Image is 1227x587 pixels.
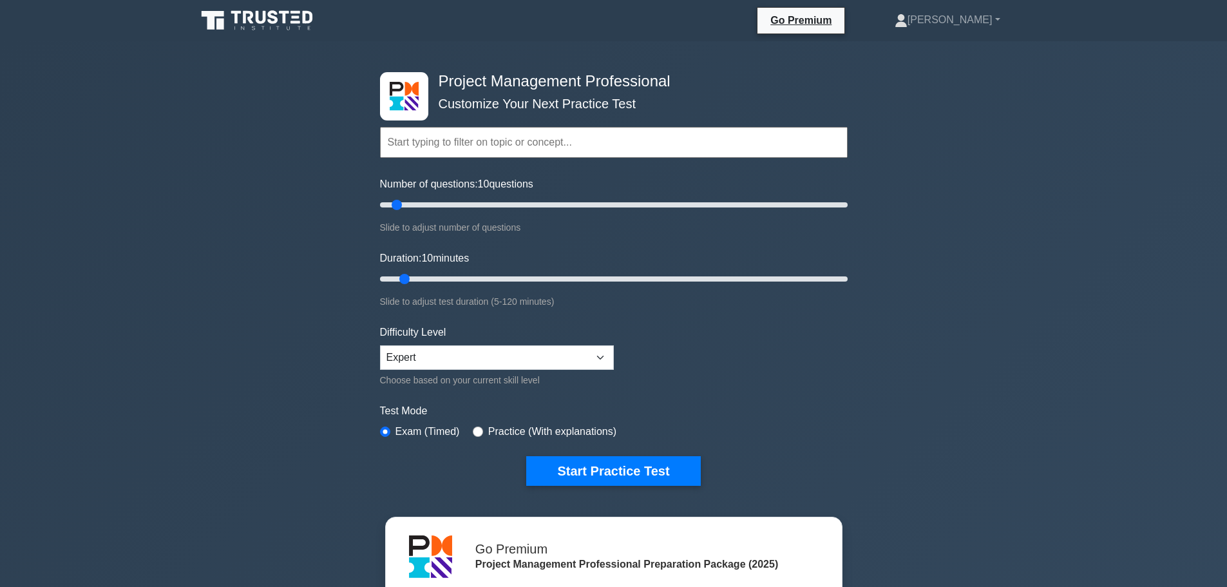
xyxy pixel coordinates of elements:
[421,253,433,264] span: 10
[380,294,848,309] div: Slide to adjust test duration (5-120 minutes)
[380,127,848,158] input: Start typing to filter on topic or concept...
[380,251,470,266] label: Duration: minutes
[433,72,785,91] h4: Project Management Professional
[864,7,1031,33] a: [PERSON_NAME]
[395,424,460,439] label: Exam (Timed)
[763,12,839,28] a: Go Premium
[478,178,490,189] span: 10
[380,372,614,388] div: Choose based on your current skill level
[380,403,848,419] label: Test Mode
[380,220,848,235] div: Slide to adjust number of questions
[526,456,700,486] button: Start Practice Test
[380,325,446,340] label: Difficulty Level
[488,424,616,439] label: Practice (With explanations)
[380,177,533,192] label: Number of questions: questions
